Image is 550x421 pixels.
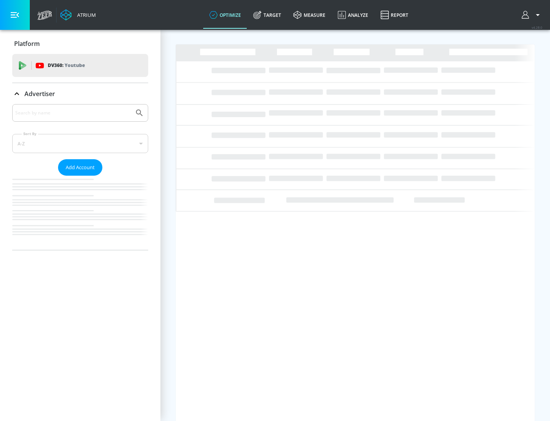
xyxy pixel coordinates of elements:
[58,159,102,176] button: Add Account
[247,1,287,29] a: Target
[74,11,96,18] div: Atrium
[66,163,95,172] span: Add Account
[22,131,38,136] label: Sort By
[15,108,131,118] input: Search by name
[203,1,247,29] a: optimize
[374,1,414,29] a: Report
[332,1,374,29] a: Analyze
[12,33,148,54] div: Platform
[12,54,148,77] div: DV360: Youtube
[287,1,332,29] a: measure
[48,61,85,70] p: DV360:
[14,39,40,48] p: Platform
[12,134,148,153] div: A-Z
[60,9,96,21] a: Atrium
[12,83,148,104] div: Advertiser
[12,104,148,250] div: Advertiser
[65,61,85,69] p: Youtube
[24,90,55,98] p: Advertiser
[532,25,542,29] span: v 4.28.0
[12,176,148,250] nav: list of Advertiser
